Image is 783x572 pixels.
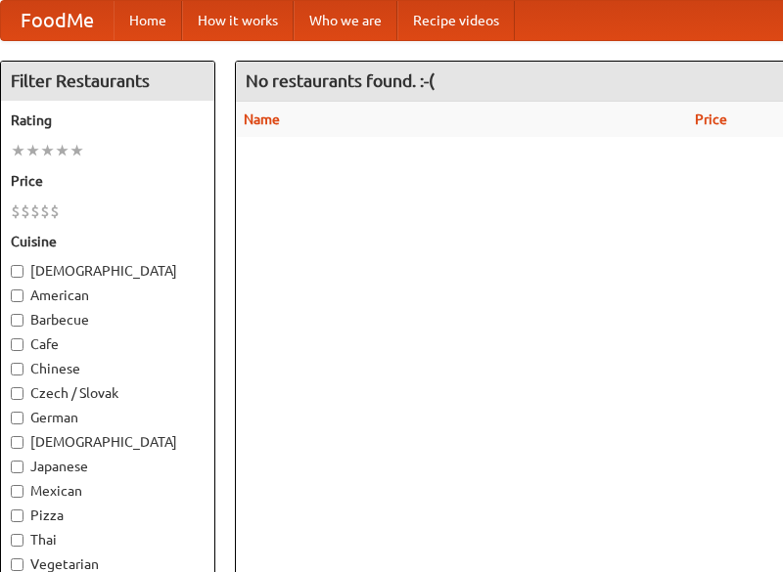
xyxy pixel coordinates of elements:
label: Chinese [11,359,205,378]
li: ★ [25,140,40,161]
input: Chinese [11,363,23,375]
input: [DEMOGRAPHIC_DATA] [11,436,23,449]
li: $ [50,200,60,222]
li: $ [30,200,40,222]
h5: Price [11,171,205,191]
h5: Rating [11,110,205,130]
label: American [11,286,205,305]
h4: Filter Restaurants [1,62,214,101]
a: Name [244,111,280,127]
input: Mexican [11,485,23,498]
li: $ [21,200,30,222]
input: Pizza [11,509,23,522]
a: FoodMe [1,1,114,40]
a: Recipe videos [397,1,515,40]
li: $ [40,200,50,222]
label: Pizza [11,506,205,525]
a: Price [695,111,727,127]
input: Thai [11,534,23,547]
ng-pluralize: No restaurants found. :-( [246,71,435,90]
a: How it works [182,1,294,40]
a: Home [114,1,182,40]
input: Vegetarian [11,558,23,571]
li: ★ [55,140,69,161]
li: ★ [11,140,25,161]
label: Barbecue [11,310,205,330]
label: Japanese [11,457,205,476]
input: German [11,412,23,424]
h5: Cuisine [11,232,205,251]
label: Czech / Slovak [11,383,205,403]
input: Barbecue [11,314,23,327]
a: Who we are [294,1,397,40]
input: Cafe [11,338,23,351]
label: Mexican [11,481,205,501]
input: [DEMOGRAPHIC_DATA] [11,265,23,278]
input: Czech / Slovak [11,387,23,400]
li: ★ [69,140,84,161]
li: ★ [40,140,55,161]
label: Cafe [11,334,205,354]
label: [DEMOGRAPHIC_DATA] [11,261,205,281]
label: Thai [11,530,205,550]
label: [DEMOGRAPHIC_DATA] [11,432,205,452]
input: American [11,289,23,302]
label: German [11,408,205,427]
li: $ [11,200,21,222]
input: Japanese [11,461,23,473]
